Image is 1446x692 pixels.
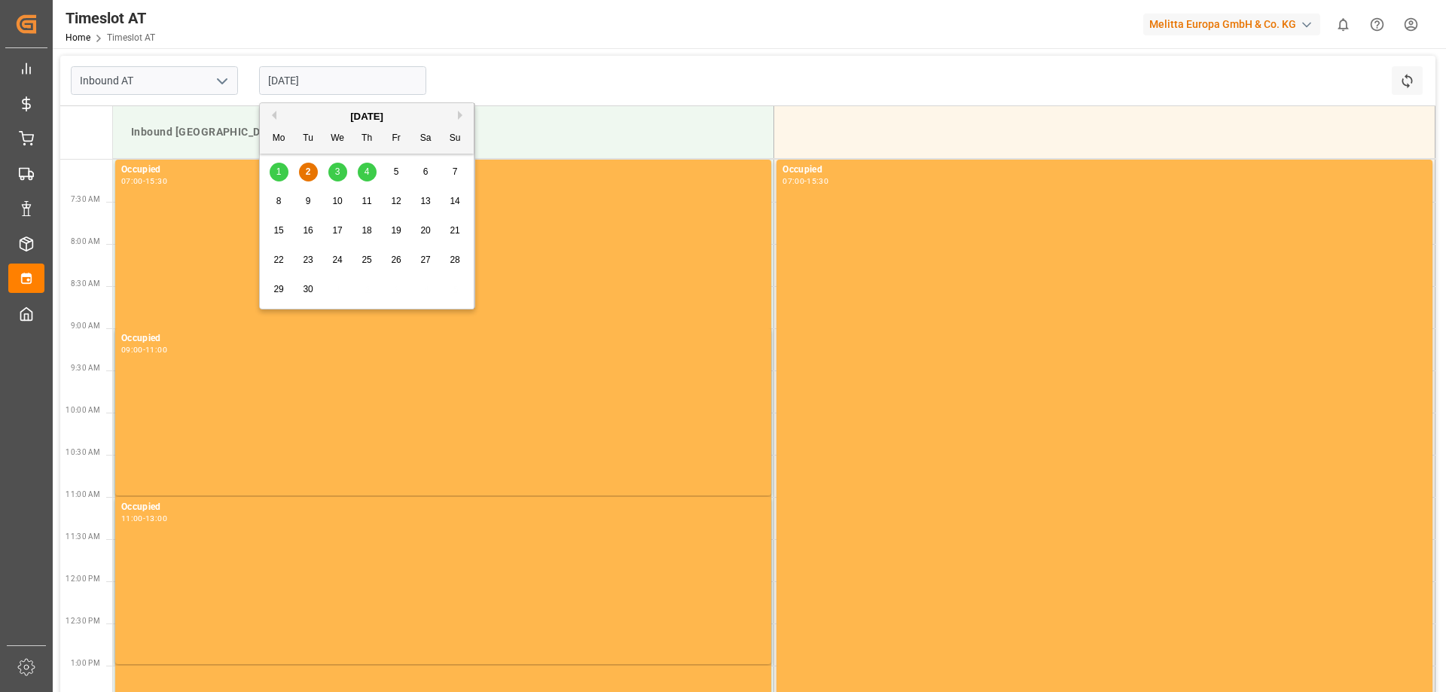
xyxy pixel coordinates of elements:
div: Mo [270,130,288,148]
span: 8:00 AM [71,237,100,245]
a: Home [66,32,90,43]
span: 18 [361,225,371,236]
div: 13:00 [145,515,167,522]
div: 15:30 [145,178,167,184]
div: Choose Tuesday, September 9th, 2025 [299,192,318,211]
div: Melitta Europa GmbH & Co. KG [1143,14,1320,35]
div: Choose Monday, September 8th, 2025 [270,192,288,211]
span: 7:30 AM [71,195,100,203]
div: Choose Monday, September 1st, 2025 [270,163,288,181]
div: Tu [299,130,318,148]
span: 1:00 PM [71,659,100,667]
div: Choose Sunday, September 28th, 2025 [446,251,465,270]
div: Choose Saturday, September 20th, 2025 [416,221,435,240]
div: Occupied [121,163,765,178]
span: 6 [423,166,429,177]
button: open menu [210,69,233,93]
div: Choose Tuesday, September 23rd, 2025 [299,251,318,270]
div: 07:00 [121,178,143,184]
span: 28 [450,255,459,265]
div: Choose Friday, September 19th, 2025 [387,221,406,240]
span: 22 [273,255,283,265]
button: Previous Month [267,111,276,120]
div: Choose Thursday, September 11th, 2025 [358,192,377,211]
span: 10:30 AM [66,448,100,456]
span: 9:30 AM [71,364,100,372]
input: DD.MM.YYYY [259,66,426,95]
div: We [328,130,347,148]
div: Choose Wednesday, September 3rd, 2025 [328,163,347,181]
div: 15:30 [807,178,828,184]
div: Choose Sunday, September 14th, 2025 [446,192,465,211]
input: Type to search/select [71,66,238,95]
span: 8:30 AM [71,279,100,288]
div: Choose Monday, September 15th, 2025 [270,221,288,240]
span: 12 [391,196,401,206]
span: 2 [306,166,311,177]
div: Choose Sunday, September 7th, 2025 [446,163,465,181]
div: Sa [416,130,435,148]
div: Choose Friday, September 12th, 2025 [387,192,406,211]
span: 27 [420,255,430,265]
span: 9:00 AM [71,322,100,330]
div: Choose Sunday, September 21st, 2025 [446,221,465,240]
span: 8 [276,196,282,206]
div: Occupied [121,331,765,346]
div: Fr [387,130,406,148]
span: 16 [303,225,313,236]
span: 3 [335,166,340,177]
div: 09:00 [121,346,143,353]
div: - [143,178,145,184]
span: 26 [391,255,401,265]
span: 9 [306,196,311,206]
div: Choose Wednesday, September 10th, 2025 [328,192,347,211]
button: Help Center [1360,8,1394,41]
div: Su [446,130,465,148]
span: 14 [450,196,459,206]
div: Choose Wednesday, September 24th, 2025 [328,251,347,270]
div: Choose Saturday, September 27th, 2025 [416,251,435,270]
div: Choose Tuesday, September 2nd, 2025 [299,163,318,181]
span: 19 [391,225,401,236]
div: Choose Tuesday, September 16th, 2025 [299,221,318,240]
span: 21 [450,225,459,236]
span: 23 [303,255,313,265]
div: Choose Tuesday, September 30th, 2025 [299,280,318,299]
span: 24 [332,255,342,265]
span: 29 [273,284,283,294]
div: - [143,515,145,522]
span: 5 [394,166,399,177]
div: Occupied [121,500,765,515]
div: 11:00 [145,346,167,353]
span: 13 [420,196,430,206]
div: Occupied [782,163,1426,178]
span: 12:00 PM [66,575,100,583]
div: - [804,178,807,184]
span: 30 [303,284,313,294]
div: - [143,346,145,353]
div: Inbound [GEOGRAPHIC_DATA] [125,118,761,146]
span: 11:00 AM [66,490,100,498]
div: Choose Friday, September 5th, 2025 [387,163,406,181]
div: month 2025-09 [264,157,470,304]
button: Next Month [458,111,467,120]
div: Choose Wednesday, September 17th, 2025 [328,221,347,240]
span: 4 [365,166,370,177]
span: 7 [453,166,458,177]
span: 15 [273,225,283,236]
button: Melitta Europa GmbH & Co. KG [1143,10,1326,38]
div: Choose Saturday, September 13th, 2025 [416,192,435,211]
div: Choose Monday, September 29th, 2025 [270,280,288,299]
div: Choose Saturday, September 6th, 2025 [416,163,435,181]
span: 25 [361,255,371,265]
span: 17 [332,225,342,236]
span: 20 [420,225,430,236]
div: Choose Thursday, September 4th, 2025 [358,163,377,181]
span: 11 [361,196,371,206]
span: 11:30 AM [66,532,100,541]
div: 07:00 [782,178,804,184]
div: Th [358,130,377,148]
span: 10 [332,196,342,206]
div: 11:00 [121,515,143,522]
div: [DATE] [260,109,474,124]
